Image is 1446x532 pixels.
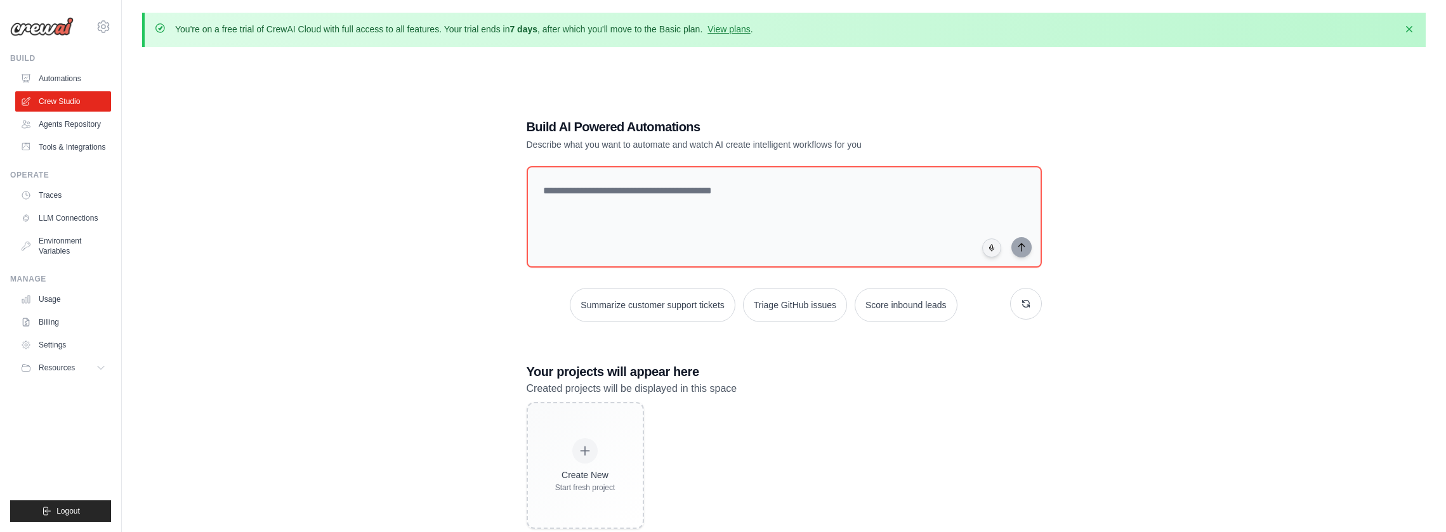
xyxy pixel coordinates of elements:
[527,380,1042,397] p: Created projects will be displayed in this space
[15,289,111,309] a: Usage
[10,274,111,284] div: Manage
[15,312,111,332] a: Billing
[56,506,80,516] span: Logout
[15,208,111,228] a: LLM Connections
[527,118,953,136] h1: Build AI Powered Automations
[15,68,111,89] a: Automations
[743,288,847,322] button: Triage GitHub issues
[15,114,111,134] a: Agents Repository
[527,138,953,151] p: Describe what you want to automate and watch AI create intelligent workflows for you
[982,238,1001,257] button: Click to speak your automation idea
[10,500,111,522] button: Logout
[855,288,957,322] button: Score inbound leads
[10,170,111,180] div: Operate
[527,363,1042,380] h3: Your projects will appear here
[10,53,111,63] div: Build
[10,17,74,36] img: Logo
[555,469,615,481] div: Create New
[15,335,111,355] a: Settings
[555,483,615,493] div: Start fresh project
[15,91,111,112] a: Crew Studio
[39,363,75,373] span: Resources
[15,358,111,378] button: Resources
[509,24,537,34] strong: 7 days
[15,137,111,157] a: Tools & Integrations
[570,288,735,322] button: Summarize customer support tickets
[15,231,111,261] a: Environment Variables
[175,23,753,36] p: You're on a free trial of CrewAI Cloud with full access to all features. Your trial ends in , aft...
[1010,288,1042,320] button: Get new suggestions
[15,185,111,205] a: Traces
[707,24,750,34] a: View plans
